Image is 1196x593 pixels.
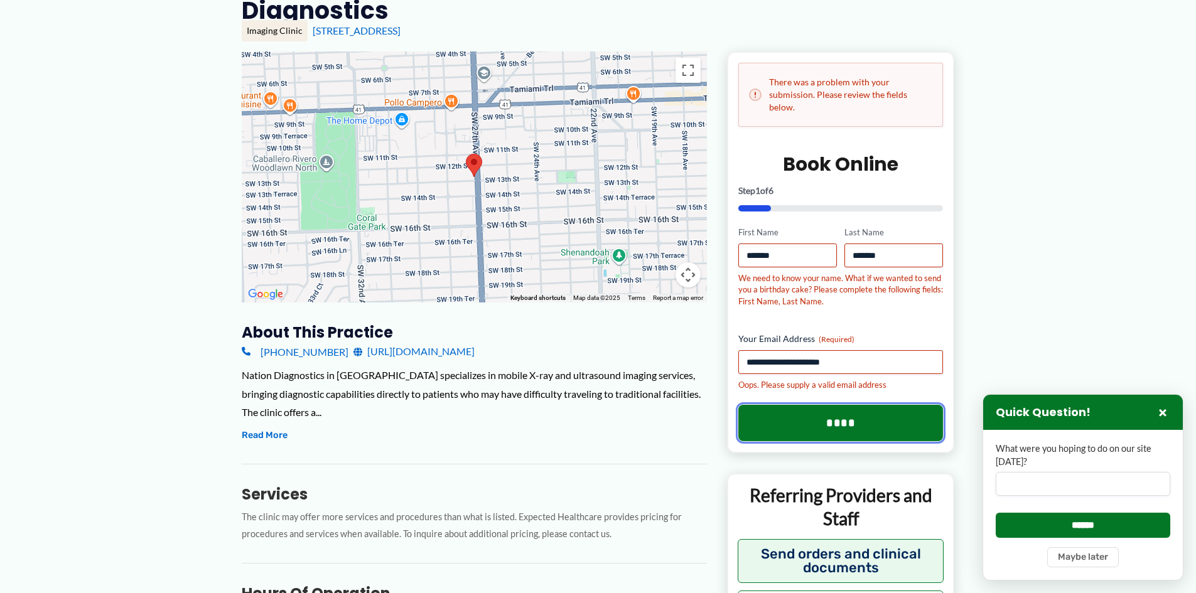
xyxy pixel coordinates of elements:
[749,76,933,114] h2: There was a problem with your submission. Please review the fields below.
[844,227,943,238] label: Last Name
[738,539,944,583] button: Send orders and clinical documents
[1155,405,1170,420] button: Close
[242,484,707,504] h3: Services
[996,405,1091,420] h3: Quick Question!
[313,24,401,36] a: [STREET_ADDRESS]
[628,294,645,301] a: Terms (opens in new tab)
[242,342,348,361] a: [PHONE_NUMBER]
[819,334,854,344] span: (Required)
[755,185,760,196] span: 1
[996,442,1170,468] label: What were you hoping to do on our site [DATE]?
[738,484,944,530] p: Referring Providers and Staff
[676,58,701,83] button: Toggle fullscreen view
[242,428,288,443] button: Read More
[353,342,475,361] a: [URL][DOMAIN_NAME]
[738,333,944,345] label: Your Email Address
[245,286,286,302] a: Open this area in Google Maps (opens a new window)
[242,323,707,342] h3: About this practice
[738,152,944,176] h2: Book Online
[242,509,707,543] p: The clinic may offer more services and procedures than what is listed. Expected Healthcare provid...
[738,186,944,195] p: Step of
[738,379,944,391] div: Oops. Please supply a valid email address
[245,286,286,302] img: Google
[768,185,773,196] span: 6
[738,272,944,307] div: We need to know your name. What if we wanted to send you a birthday cake? Please complete the fol...
[242,20,308,41] div: Imaging Clinic
[510,294,566,302] button: Keyboard shortcuts
[738,227,837,238] label: First Name
[676,262,701,287] button: Map camera controls
[653,294,703,301] a: Report a map error
[1047,547,1119,567] button: Maybe later
[573,294,620,301] span: Map data ©2025
[242,366,707,422] div: Nation Diagnostics in [GEOGRAPHIC_DATA] specializes in mobile X-ray and ultrasound imaging servic...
